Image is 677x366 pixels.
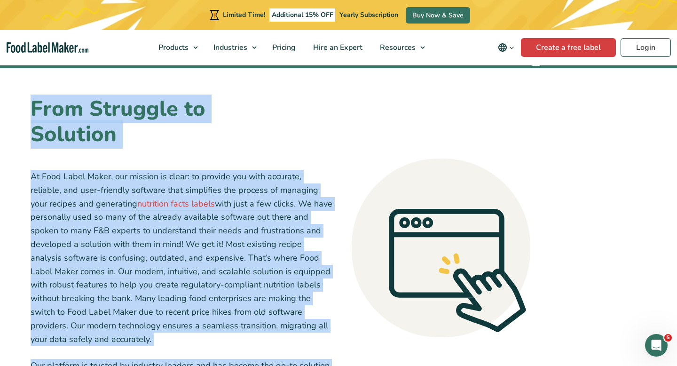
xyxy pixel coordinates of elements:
[269,42,297,53] span: Pricing
[621,38,671,57] a: Login
[156,42,189,53] span: Products
[377,42,417,53] span: Resources
[150,30,203,65] a: Products
[491,38,521,57] button: Change language
[352,159,530,337] img: A graphic drawing of a computer search page is on a grey circle. A graphic drawing of a hand is p...
[269,8,336,22] span: Additional 15% OFF
[645,334,668,357] iframe: Intercom live chat
[371,30,430,65] a: Resources
[339,10,398,19] span: Yearly Subscription
[264,30,302,65] a: Pricing
[406,7,470,24] a: Buy Now & Save
[31,96,272,147] h2: From Struggle to Solution
[211,42,248,53] span: Industries
[310,42,363,53] span: Hire an Expert
[7,42,88,53] a: Food Label Maker homepage
[137,198,215,209] a: nutrition facts labels
[664,334,672,342] span: 5
[31,170,333,346] p: At Food Label Maker, our mission is clear: to provide you with accurate, reliable, and user-frien...
[205,30,261,65] a: Industries
[521,38,616,57] a: Create a free label
[305,30,369,65] a: Hire an Expert
[223,10,265,19] span: Limited Time!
